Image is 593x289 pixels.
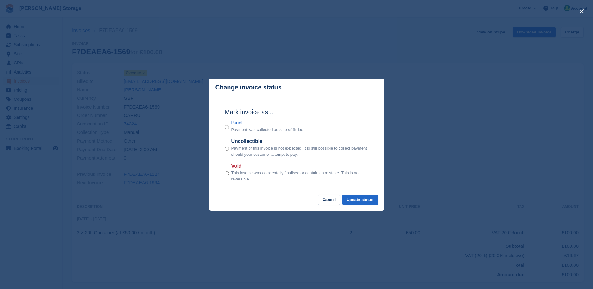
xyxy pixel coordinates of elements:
label: Void [231,162,369,170]
p: Change invoice status [215,84,282,91]
button: Cancel [318,195,340,205]
p: Payment was collected outside of Stripe. [231,127,304,133]
button: close [577,6,587,16]
button: Update status [342,195,378,205]
h2: Mark invoice as... [225,107,369,117]
label: Uncollectible [231,138,369,145]
p: This invoice was accidentally finalised or contains a mistake. This is not reversible. [231,170,369,182]
label: Paid [231,119,304,127]
p: Payment of this invoice is not expected. It is still possible to collect payment should your cust... [231,145,369,157]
